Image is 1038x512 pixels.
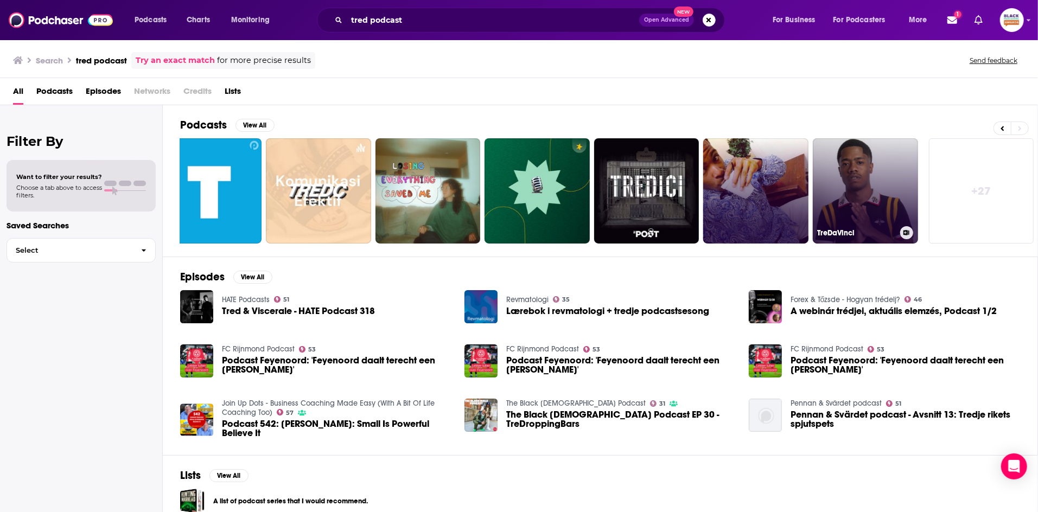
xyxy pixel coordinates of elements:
[36,55,63,66] h3: Search
[213,495,368,507] a: A list of podcast series that I would recommend.
[659,401,665,406] span: 31
[180,270,225,284] h2: Episodes
[877,347,884,352] span: 53
[506,410,736,428] a: The Black Male Podcast EP 30 - TreDroppingBars
[187,12,210,28] span: Charts
[222,306,375,316] a: Tred & Viscerale - HATE Podcast 318
[562,297,570,302] span: 35
[817,228,896,238] h3: TreDaVinci
[791,399,882,408] a: Pennan & Svärdet podcast
[180,344,213,377] img: Podcast Feyenoord: 'Feyenoord daalt terecht een trede af'
[1000,8,1024,32] img: User Profile
[222,356,451,374] a: Podcast Feyenoord: 'Feyenoord daalt terecht een trede af'
[233,271,272,284] button: View All
[86,82,121,105] a: Episodes
[180,118,227,132] h2: Podcasts
[13,82,23,105] a: All
[506,295,549,304] a: Revmatologi
[464,399,498,432] img: The Black Male Podcast EP 30 - TreDroppingBars
[644,17,689,23] span: Open Advanced
[464,290,498,323] img: Lærebok i revmatologi + tredje podcastsesong
[209,469,249,482] button: View All
[9,10,113,30] a: Podchaser - Follow, Share and Rate Podcasts
[222,356,451,374] span: Podcast Feyenoord: 'Feyenoord daalt terecht een [PERSON_NAME]'
[308,347,316,352] span: 53
[16,173,102,181] span: Want to filter your results?
[222,419,451,438] a: Podcast 542: Gordon Tredgold: Small Is Powerful Believe It
[225,82,241,105] span: Lists
[943,11,961,29] a: Show notifications dropdown
[583,346,601,353] a: 53
[868,346,885,353] a: 53
[553,296,570,303] a: 35
[791,295,900,304] a: Forex & Tőzsde - Hogyan trédelj?
[134,82,170,105] span: Networks
[7,220,156,231] p: Saved Searches
[791,410,1020,428] a: Pennan & Svärdet podcast - Avsnitt 13: Tredje rikets spjutspets
[909,12,927,28] span: More
[506,356,736,374] a: Podcast Feyenoord: 'Feyenoord daalt terecht een trede af'
[506,344,579,354] a: FC Rijnmond Podcast
[749,290,782,323] img: A webinár trédjei, aktuális elemzés, Podcast 1/2
[650,400,666,407] a: 31
[7,133,156,149] h2: Filter By
[966,56,1021,65] button: Send feedback
[929,138,1034,244] a: +27
[791,356,1020,374] span: Podcast Feyenoord: 'Feyenoord daalt terecht een [PERSON_NAME]'
[791,344,863,354] a: FC Rijnmond Podcast
[283,297,289,302] span: 51
[639,14,694,27] button: Open AdvancedNew
[235,119,275,132] button: View All
[1000,8,1024,32] button: Show profile menu
[765,11,829,29] button: open menu
[222,344,295,354] a: FC Rijnmond Podcast
[593,347,600,352] span: 53
[180,11,216,29] a: Charts
[749,399,782,432] a: Pennan & Svärdet podcast - Avsnitt 13: Tredje rikets spjutspets
[299,346,316,353] a: 53
[506,410,736,428] span: The Black [DEMOGRAPHIC_DATA] Podcast EP 30 - TreDroppingBars
[217,54,311,67] span: for more precise results
[180,469,201,482] h2: Lists
[905,296,922,303] a: 46
[791,356,1020,374] a: Podcast Feyenoord: 'Feyenoord daalt terecht een trede af'
[506,356,736,374] span: Podcast Feyenoord: 'Feyenoord daalt terecht een [PERSON_NAME]'
[274,296,290,303] a: 51
[16,184,102,199] span: Choose a tab above to access filters.
[180,469,249,482] a: ListsView All
[222,295,270,304] a: HATE Podcasts
[7,247,132,254] span: Select
[222,419,451,438] span: Podcast 542: [PERSON_NAME]: Small Is Powerful Believe It
[36,82,73,105] a: Podcasts
[277,409,294,415] a: 57
[231,12,270,28] span: Monitoring
[970,11,987,29] a: Show notifications dropdown
[813,138,918,244] a: TreDaVinci
[224,11,284,29] button: open menu
[286,411,294,415] span: 57
[464,344,498,377] img: Podcast Feyenoord: 'Feyenoord daalt terecht een trede af'
[895,401,901,406] span: 51
[327,8,735,33] div: Search podcasts, credits, & more...
[791,306,997,316] a: A webinár trédjei, aktuális elemzés, Podcast 1/2
[914,297,922,302] span: 46
[180,118,275,132] a: PodcastsView All
[506,306,709,316] a: Lærebok i revmatologi + tredje podcastsesong
[180,404,213,437] img: Podcast 542: Gordon Tredgold: Small Is Powerful Believe It
[901,11,941,29] button: open menu
[826,11,901,29] button: open menu
[135,12,167,28] span: Podcasts
[773,12,816,28] span: For Business
[954,11,961,18] span: 1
